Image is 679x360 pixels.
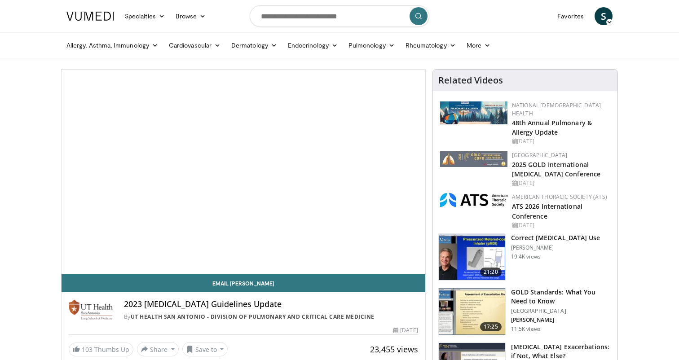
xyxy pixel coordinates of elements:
[461,36,496,54] a: More
[438,233,612,281] a: 21:20 Correct [MEDICAL_DATA] Use [PERSON_NAME] 19.4K views
[62,274,425,292] a: Email [PERSON_NAME]
[439,288,505,335] img: 23bf7646-4741-4747-8861-6c160c37cdfa.150x105_q85_crop-smart_upscale.jpg
[512,179,610,187] div: [DATE]
[511,325,541,333] p: 11.5K views
[226,36,282,54] a: Dermatology
[282,36,343,54] a: Endocrinology
[400,36,461,54] a: Rheumatology
[511,244,600,251] p: [PERSON_NAME]
[512,193,607,201] a: American Thoracic Society (ATS)
[440,151,507,167] img: 29f03053-4637-48fc-b8d3-cde88653f0ec.jpeg.150x105_q85_autocrop_double_scale_upscale_version-0.2.jpg
[82,345,93,354] span: 103
[69,342,133,356] a: 103 Thumbs Up
[511,233,600,242] h3: Correct [MEDICAL_DATA] Use
[170,7,212,25] a: Browse
[512,119,592,136] a: 48th Annual Pulmonary & Allergy Update
[439,234,505,281] img: 24f79869-bf8a-4040-a4ce-e7186897569f.150x105_q85_crop-smart_upscale.jpg
[66,12,114,21] img: VuMedi Logo
[438,288,612,335] a: 17:25 GOLD Standards: What You Need to Know [GEOGRAPHIC_DATA] [PERSON_NAME] 11.5K views
[552,7,589,25] a: Favorites
[511,288,612,306] h3: GOLD Standards: What You Need to Know
[119,7,170,25] a: Specialties
[124,299,418,309] h4: 2023 [MEDICAL_DATA] Guidelines Update
[438,75,503,86] h4: Related Videos
[595,7,613,25] a: S
[393,326,418,334] div: [DATE]
[480,268,502,277] span: 21:20
[163,36,226,54] a: Cardiovascular
[512,101,601,117] a: National [DEMOGRAPHIC_DATA] Health
[440,193,507,207] img: 31f0e357-1e8b-4c70-9a73-47d0d0a8b17d.png.150x105_q85_autocrop_double_scale_upscale_version-0.2.jpg
[137,342,179,356] button: Share
[512,137,610,145] div: [DATE]
[62,70,425,274] video-js: Video Player
[343,36,400,54] a: Pulmonology
[182,342,228,356] button: Save to
[370,344,418,355] span: 23,455 views
[440,101,507,124] img: b90f5d12-84c1-472e-b843-5cad6c7ef911.jpg.150x105_q85_autocrop_double_scale_upscale_version-0.2.jpg
[512,221,610,229] div: [DATE]
[512,202,582,220] a: ATS 2026 International Conference
[511,307,612,315] p: [GEOGRAPHIC_DATA]
[69,299,113,321] img: UT Health San Antonio - Division of Pulmonary and Critical Care Medicine
[61,36,163,54] a: Allergy, Asthma, Immunology
[480,322,502,331] span: 17:25
[250,5,429,27] input: Search topics, interventions
[131,313,375,320] a: UT Health San Antonio - Division of Pulmonary and Critical Care Medicine
[511,316,612,324] p: [PERSON_NAME]
[124,313,418,321] div: By
[511,253,541,260] p: 19.4K views
[512,160,601,178] a: 2025 GOLD International [MEDICAL_DATA] Conference
[512,151,568,159] a: [GEOGRAPHIC_DATA]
